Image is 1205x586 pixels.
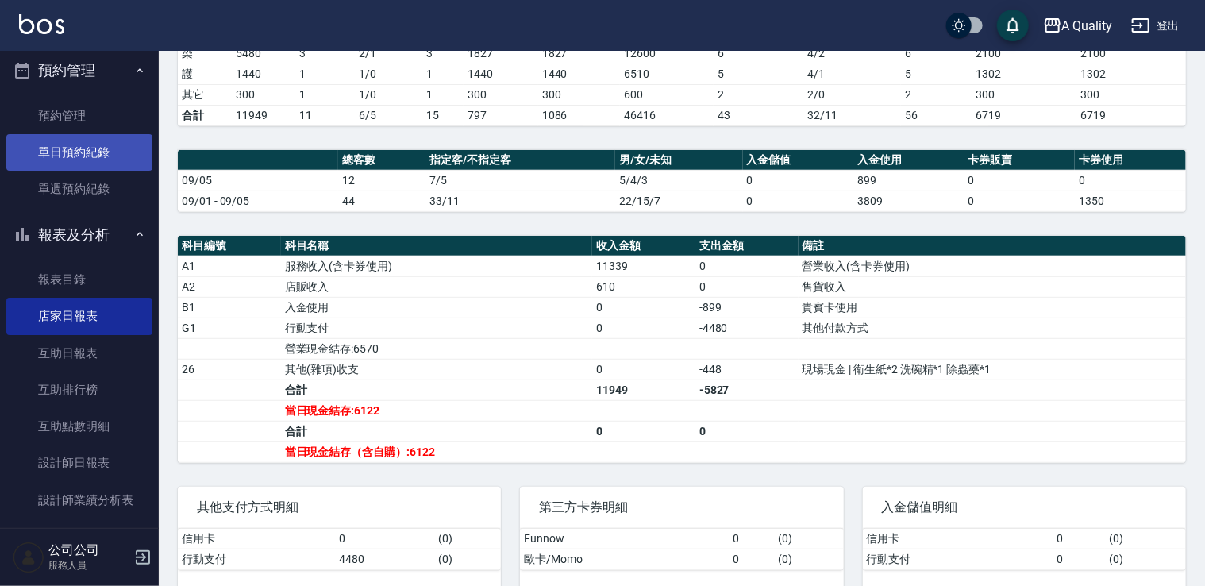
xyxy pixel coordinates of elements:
p: 服務人員 [48,558,129,573]
td: 797 [464,105,538,125]
td: 0 [335,529,435,549]
td: 6719 [972,105,1077,125]
td: 行動支付 [863,549,1053,569]
td: 其他付款方式 [799,318,1186,338]
td: 1 [422,84,464,105]
td: 300 [232,84,295,105]
td: 26 [178,359,281,380]
img: Person [13,542,44,573]
td: G1 [178,318,281,338]
td: 信用卡 [863,529,1053,549]
td: 1 [295,64,356,84]
td: 11949 [592,380,695,400]
th: 總客數 [338,150,425,171]
button: 報表及分析 [6,214,152,256]
td: 0 [730,529,774,549]
td: A2 [178,276,281,297]
td: 12600 [620,43,714,64]
td: 0 [743,191,854,211]
td: 0 [1053,549,1106,569]
a: 互助排行榜 [6,372,152,408]
td: 22/15/7 [615,191,743,211]
table: a dense table [178,150,1186,212]
td: 當日現金結存（含自購）:6122 [281,441,593,462]
a: 店家日報表 [6,298,152,334]
td: ( 0 ) [435,529,502,549]
td: 6 [714,43,804,64]
td: Funnow [520,529,729,549]
td: -448 [695,359,799,380]
img: Logo [19,14,64,34]
td: 2100 [972,43,1077,64]
td: 32/11 [803,105,901,125]
td: 0 [695,421,799,441]
td: 0 [592,318,695,338]
td: ( 0 ) [774,549,844,569]
td: -5827 [695,380,799,400]
h5: 公司公司 [48,542,129,558]
th: 指定客/不指定客 [425,150,615,171]
td: 歐卡/Momo [520,549,729,569]
a: 設計師業績分析表 [6,482,152,519]
span: 第三方卡券明細 [539,499,824,515]
td: 0 [592,359,695,380]
td: 2 [901,84,972,105]
th: 備註 [799,236,1186,256]
td: 300 [972,84,1077,105]
a: 單週預約紀錄 [6,171,152,207]
td: 5 [714,64,804,84]
td: 33/11 [425,191,615,211]
td: ( 0 ) [774,529,844,549]
td: 4480 [335,549,435,569]
td: 6/5 [355,105,422,125]
td: 11949 [232,105,295,125]
td: 1 [422,64,464,84]
td: 0 [730,549,774,569]
td: 56 [901,105,972,125]
td: 1 / 0 [355,64,422,84]
td: 當日現金結存:6122 [281,400,593,421]
td: 2 [714,84,804,105]
td: 5/4/3 [615,170,743,191]
th: 卡券販賣 [964,150,1076,171]
td: 1440 [464,64,538,84]
td: 服務收入(含卡券使用) [281,256,593,276]
td: 1827 [538,43,621,64]
td: 合計 [281,380,593,400]
td: -4480 [695,318,799,338]
td: 610 [592,276,695,297]
td: 營業現金結存:6570 [281,338,593,359]
td: 899 [853,170,964,191]
th: 科目名稱 [281,236,593,256]
td: ( 0 ) [1105,529,1186,549]
td: -899 [695,297,799,318]
td: 0 [695,276,799,297]
button: save [997,10,1029,41]
td: 4 / 1 [803,64,901,84]
td: 15 [422,105,464,125]
button: 登出 [1125,11,1186,40]
td: 4 / 2 [803,43,901,64]
a: 報表目錄 [6,261,152,298]
th: 入金儲值 [743,150,854,171]
td: 現場現金 | 衛生紙*2 洗碗精*1 除蟲藥*1 [799,359,1186,380]
a: 互助點數明細 [6,408,152,445]
td: 2100 [1076,43,1188,64]
td: 6719 [1076,105,1188,125]
td: 6 [901,43,972,64]
td: 1 / 0 [355,84,422,105]
a: 設計師日報表 [6,445,152,481]
td: 600 [620,84,714,105]
table: a dense table [178,236,1186,463]
td: 合計 [281,421,593,441]
td: 貴賓卡使用 [799,297,1186,318]
th: 入金使用 [853,150,964,171]
a: 設計師排行榜 [6,519,152,555]
a: 預約管理 [6,98,152,134]
td: 0 [1075,170,1186,191]
span: 其他支付方式明細 [197,499,482,515]
td: 09/01 - 09/05 [178,191,338,211]
td: 2 / 1 [355,43,422,64]
td: 1302 [1076,64,1188,84]
span: 入金儲值明細 [882,499,1167,515]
